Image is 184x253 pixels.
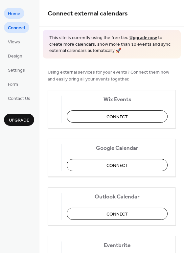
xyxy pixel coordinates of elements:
[4,22,29,33] a: Connect
[8,53,22,60] span: Design
[67,242,168,249] span: Eventbrite
[9,117,29,124] span: Upgrade
[106,113,128,120] span: Connect
[4,50,26,61] a: Design
[106,211,128,218] span: Connect
[4,64,29,75] a: Settings
[4,93,34,103] a: Contact Us
[67,145,168,151] span: Google Calendar
[8,39,20,46] span: Views
[67,208,168,220] button: Connect
[67,159,168,171] button: Connect
[4,36,24,47] a: Views
[8,11,20,17] span: Home
[4,79,22,89] a: Form
[48,7,128,20] span: Connect external calendars
[67,96,168,103] span: Wix Events
[8,95,30,102] span: Contact Us
[8,25,25,32] span: Connect
[48,69,176,82] span: Using external services for your events? Connect them now and easily bring all your events together.
[8,81,18,88] span: Form
[4,8,24,19] a: Home
[106,162,128,169] span: Connect
[67,193,168,200] span: Outlook Calendar
[67,110,168,123] button: Connect
[49,35,174,54] span: This site is currently using the free tier. to create more calendars, show more than 10 events an...
[4,114,34,126] button: Upgrade
[8,67,25,74] span: Settings
[129,34,157,42] a: Upgrade now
